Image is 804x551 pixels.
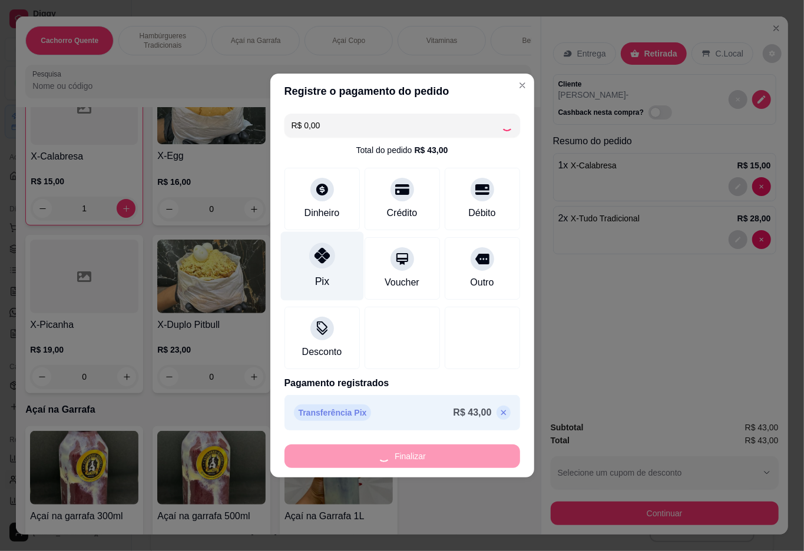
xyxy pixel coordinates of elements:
[470,275,494,290] div: Outro
[501,120,513,131] div: Loading
[294,404,372,421] p: Transferência Pix
[284,376,520,390] p: Pagamento registrados
[315,274,329,289] div: Pix
[302,345,342,359] div: Desconto
[387,206,418,220] div: Crédito
[415,144,448,156] div: R$ 43,00
[454,406,492,420] p: R$ 43,00
[385,275,419,290] div: Voucher
[270,74,534,109] header: Registre o pagamento do pedido
[356,144,448,156] div: Total do pedido
[305,206,340,220] div: Dinheiro
[468,206,495,220] div: Débito
[292,114,501,137] input: Ex.: hambúrguer de cordeiro
[513,76,532,95] button: Close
